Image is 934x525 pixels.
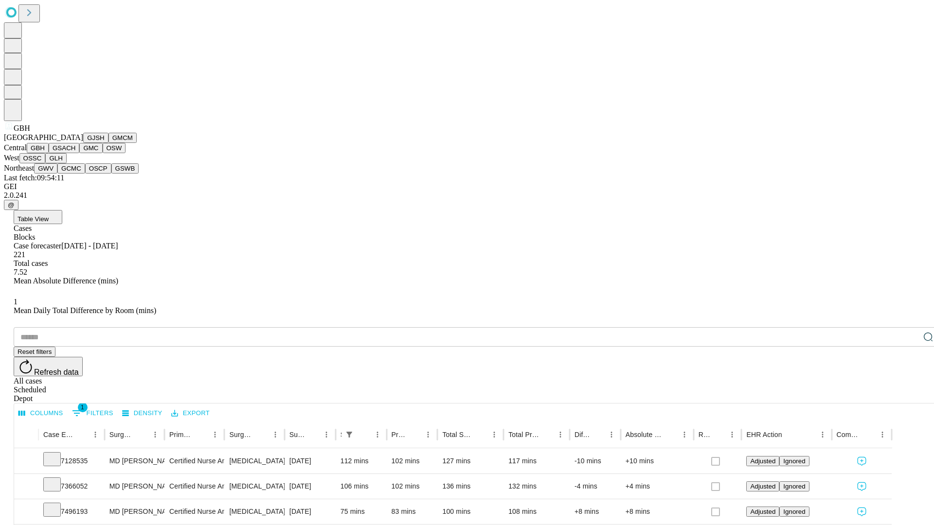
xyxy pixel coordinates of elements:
[876,428,889,441] button: Menu
[392,499,433,524] div: 83 mins
[43,499,100,524] div: 7496193
[342,428,356,441] div: 1 active filter
[4,174,64,182] span: Last fetch: 09:54:11
[229,499,279,524] div: [MEDICAL_DATA] [MEDICAL_DATA] AND OR [MEDICAL_DATA]
[34,368,79,376] span: Refresh data
[14,268,27,276] span: 7.52
[626,431,663,438] div: Absolute Difference
[289,474,331,499] div: [DATE]
[699,431,711,438] div: Resolved in EHR
[306,428,320,441] button: Sort
[341,474,382,499] div: 106 mins
[783,457,805,465] span: Ignored
[474,428,487,441] button: Sort
[487,428,501,441] button: Menu
[4,200,18,210] button: @
[255,428,269,441] button: Sort
[4,164,34,172] span: Northeast
[442,449,499,473] div: 127 mins
[575,499,616,524] div: +8 mins
[61,242,118,250] span: [DATE] - [DATE]
[746,507,779,517] button: Adjusted
[626,449,689,473] div: +10 mins
[4,133,83,141] span: [GEOGRAPHIC_DATA]
[357,428,371,441] button: Sort
[14,306,156,315] span: Mean Daily Total Difference by Room (mins)
[678,428,691,441] button: Menu
[837,431,861,438] div: Comments
[750,508,775,515] span: Adjusted
[540,428,554,441] button: Sort
[779,456,809,466] button: Ignored
[626,499,689,524] div: +8 mins
[605,428,618,441] button: Menu
[750,483,775,490] span: Adjusted
[779,481,809,491] button: Ignored
[712,428,725,441] button: Sort
[4,191,930,200] div: 2.0.241
[8,201,15,209] span: @
[229,431,253,438] div: Surgery Name
[4,143,27,152] span: Central
[392,431,407,438] div: Predicted In Room Duration
[14,124,30,132] span: GBH
[78,402,88,412] span: 1
[554,428,567,441] button: Menu
[19,504,34,521] button: Expand
[725,428,739,441] button: Menu
[83,133,108,143] button: GJSH
[508,499,565,524] div: 108 mins
[89,428,102,441] button: Menu
[135,428,148,441] button: Sort
[16,406,66,421] button: Select columns
[108,133,137,143] button: GMCM
[229,449,279,473] div: [MEDICAL_DATA] [MEDICAL_DATA] REMOVAL TUBES AND/OR OVARIES FOR UTERUS 250GM OR LESS
[109,499,160,524] div: MD [PERSON_NAME] [PERSON_NAME] Md
[85,163,111,174] button: OSCP
[14,347,55,357] button: Reset filters
[816,428,829,441] button: Menu
[169,499,219,524] div: Certified Nurse Anesthetist
[19,478,34,495] button: Expand
[14,210,62,224] button: Table View
[14,250,25,259] span: 221
[111,163,139,174] button: GSWB
[148,428,162,441] button: Menu
[4,182,930,191] div: GEI
[746,431,782,438] div: EHR Action
[408,428,421,441] button: Sort
[27,143,49,153] button: GBH
[169,474,219,499] div: Certified Nurse Anesthetist
[508,474,565,499] div: 132 mins
[43,449,100,473] div: 7128535
[783,483,805,490] span: Ignored
[508,449,565,473] div: 117 mins
[392,449,433,473] div: 102 mins
[14,297,18,306] span: 1
[508,431,539,438] div: Total Predicted Duration
[109,474,160,499] div: MD [PERSON_NAME] [PERSON_NAME] Md
[195,428,208,441] button: Sort
[34,163,57,174] button: GWV
[626,474,689,499] div: +4 mins
[18,215,49,223] span: Table View
[289,431,305,438] div: Surgery Date
[120,406,165,421] button: Density
[421,428,435,441] button: Menu
[14,242,61,250] span: Case forecaster
[575,431,590,438] div: Difference
[103,143,126,153] button: OSW
[575,449,616,473] div: -10 mins
[57,163,85,174] button: GCMC
[392,474,433,499] div: 102 mins
[4,154,19,162] span: West
[442,474,499,499] div: 136 mins
[750,457,775,465] span: Adjusted
[269,428,282,441] button: Menu
[14,277,118,285] span: Mean Absolute Difference (mins)
[320,428,333,441] button: Menu
[442,499,499,524] div: 100 mins
[779,507,809,517] button: Ignored
[783,428,797,441] button: Sort
[79,143,102,153] button: GMC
